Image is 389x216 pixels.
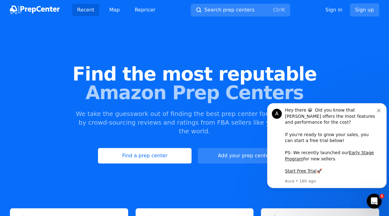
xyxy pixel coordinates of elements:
[325,6,342,14] a: Sign in
[282,7,285,13] kbd: K
[10,6,60,14] img: PrepCenter
[265,98,389,192] iframe: Intercom notifications message
[350,3,379,16] a: Sign up
[191,4,290,16] button: Search prep centersCtrlK
[130,4,160,16] a: Repricer
[75,109,314,136] p: We take the guesswork out of finding the best prep center for your business by crowd-sourcing rev...
[10,65,379,83] span: Find the most reputable
[104,4,125,16] a: Map
[198,148,291,163] a: Add your prep center
[273,7,282,13] kbd: Ctrl
[367,194,382,209] iframe: Intercom live chat
[379,194,384,199] span: 1
[10,83,379,102] span: Amazon Prep Centers
[204,6,254,14] span: Search prep centers
[98,148,191,163] a: Find a prep center
[72,4,99,16] a: Recent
